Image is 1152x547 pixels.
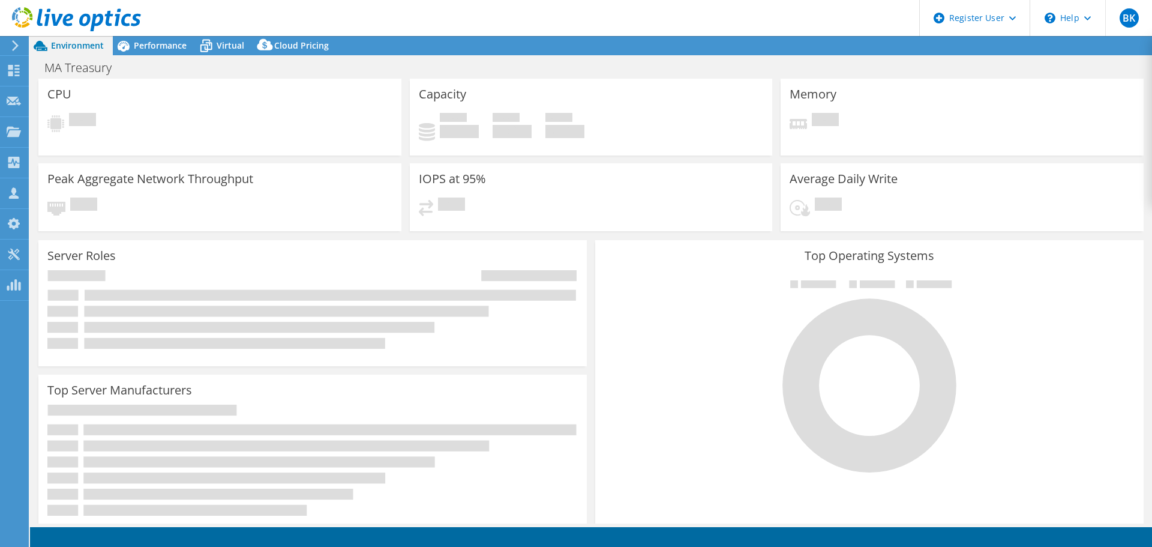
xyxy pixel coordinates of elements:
[47,249,116,262] h3: Server Roles
[545,113,572,125] span: Total
[69,113,96,129] span: Pending
[70,198,97,214] span: Pending
[812,113,839,129] span: Pending
[274,40,329,51] span: Cloud Pricing
[493,125,532,138] h4: 0 GiB
[815,198,842,214] span: Pending
[545,125,584,138] h4: 0 GiB
[1045,13,1055,23] svg: \n
[440,113,467,125] span: Used
[493,113,520,125] span: Free
[419,88,466,101] h3: Capacity
[134,40,187,51] span: Performance
[47,88,71,101] h3: CPU
[790,172,898,186] h3: Average Daily Write
[604,249,1135,262] h3: Top Operating Systems
[419,172,486,186] h3: IOPS at 95%
[217,40,244,51] span: Virtual
[39,61,130,74] h1: MA Treasury
[1120,8,1139,28] span: BK
[440,125,479,138] h4: 0 GiB
[47,172,253,186] h3: Peak Aggregate Network Throughput
[438,198,465,214] span: Pending
[47,384,192,397] h3: Top Server Manufacturers
[51,40,104,51] span: Environment
[790,88,836,101] h3: Memory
